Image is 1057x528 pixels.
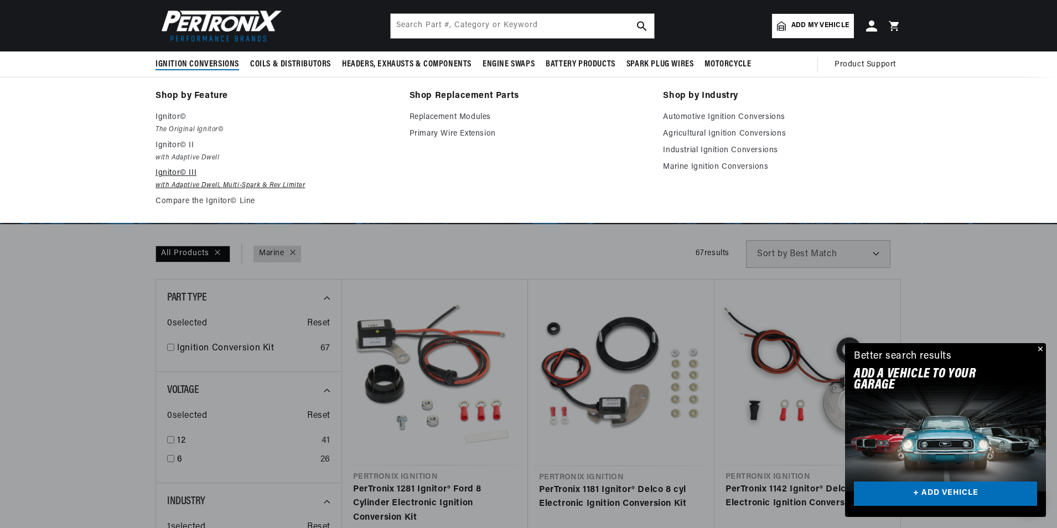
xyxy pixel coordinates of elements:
[167,496,205,507] span: Industry
[156,246,230,262] div: All Products
[167,317,207,331] span: 0 selected
[477,51,540,77] summary: Engine Swaps
[156,124,394,136] em: The Original Ignitor©
[156,89,394,104] a: Shop by Feature
[156,195,394,208] a: Compare the Ignitor© Line
[410,127,648,141] a: Primary Wire Extension
[156,180,394,191] em: with Adaptive Dwell, Multi-Spark & Rev Limiter
[156,167,394,191] a: Ignitor© III with Adaptive Dwell, Multi-Spark & Rev Limiter
[663,161,901,174] a: Marine Ignition Conversions
[1033,343,1046,356] button: Close
[156,152,394,164] em: with Adaptive Dwell
[320,453,330,467] div: 26
[621,51,700,77] summary: Spark Plug Wires
[746,240,890,268] select: Sort by
[336,51,477,77] summary: Headers, Exhausts & Components
[320,341,330,356] div: 67
[546,59,615,70] span: Battery Products
[250,59,331,70] span: Coils & Distributors
[540,51,621,77] summary: Battery Products
[704,59,751,70] span: Motorcycle
[245,51,336,77] summary: Coils & Distributors
[757,250,787,258] span: Sort by
[177,453,316,467] a: 6
[156,111,394,136] a: Ignitor© The Original Ignitor©
[630,14,654,38] button: search button
[156,167,394,180] p: Ignitor© III
[259,247,284,260] a: Marine
[177,341,316,356] a: Ignition Conversion Kit
[156,139,394,152] p: Ignitor© II
[156,51,245,77] summary: Ignition Conversions
[726,483,889,511] a: PerTronix 1142 Ignitor® Delco 4 cyl Electronic Ignition Conversion Kit
[307,409,330,423] span: Reset
[177,434,317,448] a: 12
[696,249,729,257] span: 67 results
[663,144,901,157] a: Industrial Ignition Conversions
[410,89,648,104] a: Shop Replacement Parts
[483,59,535,70] span: Engine Swaps
[791,20,849,31] span: Add my vehicle
[307,317,330,331] span: Reset
[156,111,394,124] p: Ignitor©
[156,59,239,70] span: Ignition Conversions
[322,434,330,448] div: 41
[342,59,471,70] span: Headers, Exhausts & Components
[835,59,896,71] span: Product Support
[167,385,199,396] span: Voltage
[167,409,207,423] span: 0 selected
[626,59,694,70] span: Spark Plug Wires
[663,111,901,124] a: Automotive Ignition Conversions
[854,482,1037,506] a: + ADD VEHICLE
[663,127,901,141] a: Agricultural Ignition Conversions
[699,51,757,77] summary: Motorcycle
[854,369,1009,391] h2: Add A VEHICLE to your garage
[663,89,901,104] a: Shop by Industry
[410,111,648,124] a: Replacement Modules
[167,292,206,303] span: Part Type
[353,483,517,525] a: PerTronix 1281 Ignitor® Ford 8 Cylinder Electronic Ignition Conversion Kit
[539,483,703,511] a: PerTronix 1181 Ignitor® Delco 8 cyl Electronic Ignition Conversion Kit
[156,7,283,45] img: Pertronix
[772,14,854,38] a: Add my vehicle
[835,51,901,78] summary: Product Support
[854,349,952,365] div: Better search results
[391,14,654,38] input: Search Part #, Category or Keyword
[156,139,394,164] a: Ignitor© II with Adaptive Dwell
